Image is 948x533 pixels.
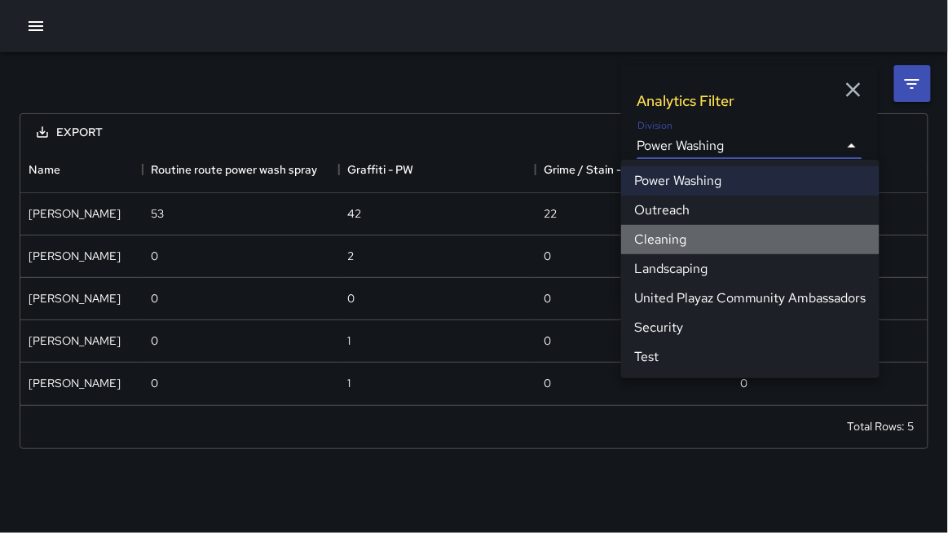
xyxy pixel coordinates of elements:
[621,284,880,313] li: United Playaz Community Ambassadors
[621,225,880,254] li: Cleaning
[621,254,880,284] li: Landscaping
[621,196,880,225] li: Outreach
[621,166,880,196] li: Power Washing
[621,313,880,342] li: Security
[621,342,880,372] li: Test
